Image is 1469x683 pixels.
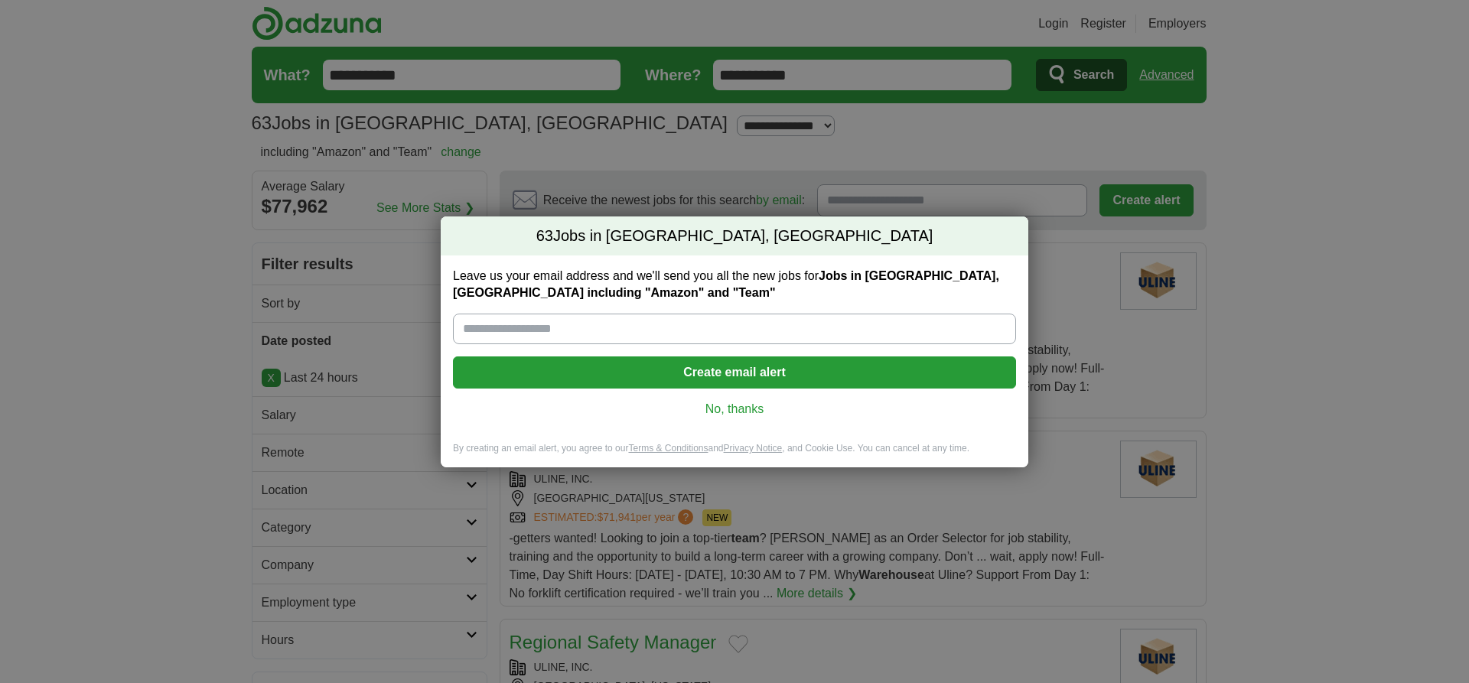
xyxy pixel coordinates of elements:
[441,216,1028,256] h2: Jobs in [GEOGRAPHIC_DATA], [GEOGRAPHIC_DATA]
[453,268,1016,301] label: Leave us your email address and we'll send you all the new jobs for
[628,443,708,454] a: Terms & Conditions
[724,443,783,454] a: Privacy Notice
[536,226,553,247] span: 63
[465,401,1004,418] a: No, thanks
[453,356,1016,389] button: Create email alert
[441,442,1028,467] div: By creating an email alert, you agree to our and , and Cookie Use. You can cancel at any time.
